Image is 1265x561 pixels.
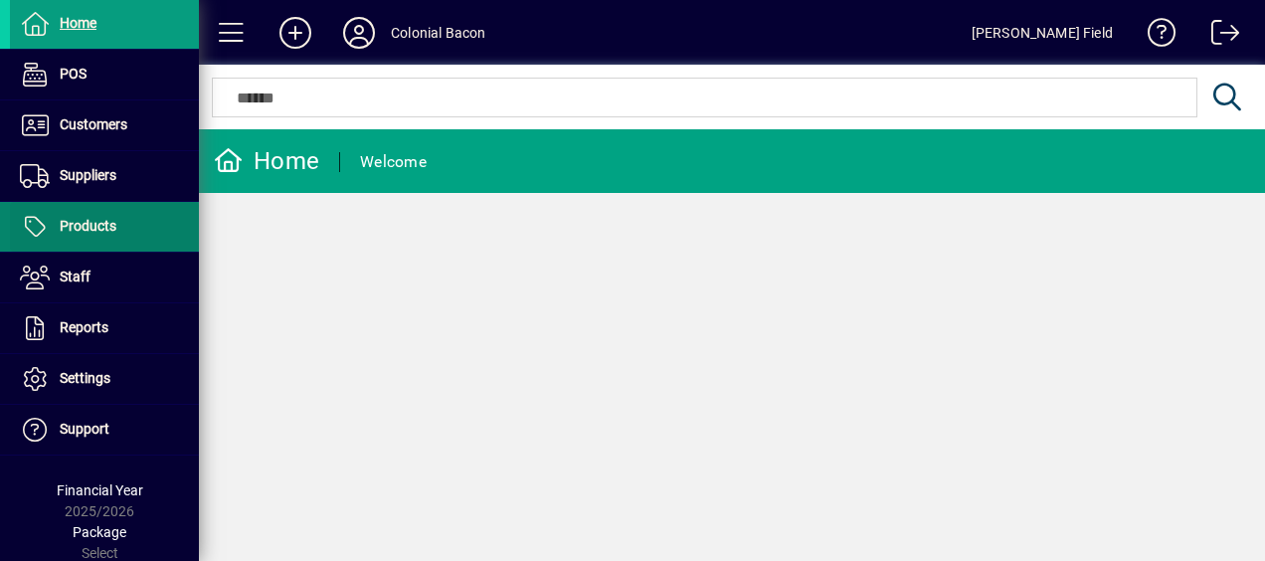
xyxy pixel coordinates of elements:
[60,218,116,234] span: Products
[10,253,199,302] a: Staff
[10,50,199,99] a: POS
[10,202,199,252] a: Products
[57,482,143,498] span: Financial Year
[60,66,87,82] span: POS
[60,269,90,284] span: Staff
[10,100,199,150] a: Customers
[1133,4,1176,69] a: Knowledge Base
[1196,4,1240,69] a: Logout
[10,151,199,201] a: Suppliers
[60,421,109,437] span: Support
[60,15,96,31] span: Home
[360,146,427,178] div: Welcome
[972,17,1113,49] div: [PERSON_NAME] Field
[214,145,319,177] div: Home
[60,370,110,386] span: Settings
[10,303,199,353] a: Reports
[60,319,108,335] span: Reports
[73,524,126,540] span: Package
[60,116,127,132] span: Customers
[10,354,199,404] a: Settings
[10,405,199,455] a: Support
[391,17,485,49] div: Colonial Bacon
[264,15,327,51] button: Add
[60,167,116,183] span: Suppliers
[327,15,391,51] button: Profile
